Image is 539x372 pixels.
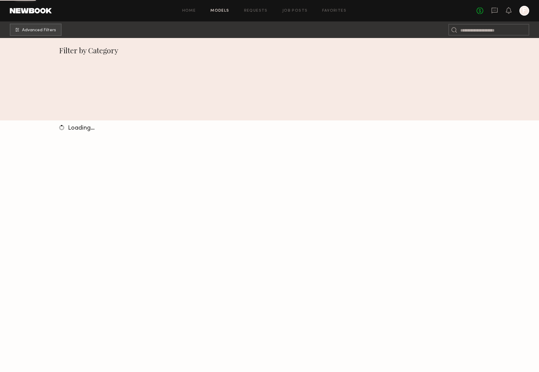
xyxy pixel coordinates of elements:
[210,9,229,13] a: Models
[22,28,56,32] span: Advanced Filters
[182,9,196,13] a: Home
[59,45,480,55] div: Filter by Category
[10,24,62,36] button: Advanced Filters
[68,125,95,131] span: Loading…
[322,9,346,13] a: Favorites
[519,6,529,16] a: F
[244,9,268,13] a: Requests
[282,9,308,13] a: Job Posts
